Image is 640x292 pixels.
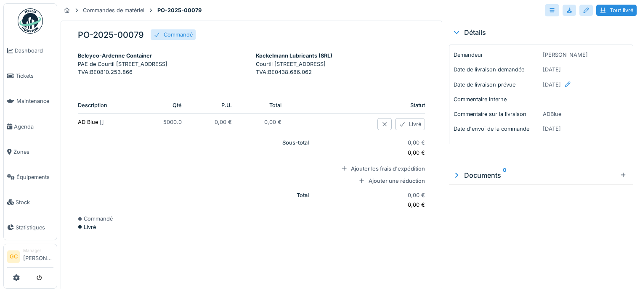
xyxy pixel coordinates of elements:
th: P.U. [189,97,239,114]
p: 5000.0 [143,118,182,126]
th: Total [239,97,289,114]
a: Dashboard [4,38,57,63]
p: Commentaire interne [454,95,539,103]
div: Tout livré [596,5,637,16]
span: Agenda [14,123,53,131]
th: Total [78,187,316,215]
span: Équipements [16,173,53,181]
h5: PO-2025-00079 [78,30,144,40]
p: [DATE] [543,125,629,133]
p: Date de livraison prévue [454,81,539,89]
sup: 0 [503,170,507,180]
a: Tickets [4,63,57,89]
span: Tickets [16,72,53,80]
span: Maintenance [16,97,53,105]
div: Livré [78,223,425,231]
p: [DATE] [543,66,629,74]
p: TVA : BE0810.253.866 [78,68,247,76]
p: PAE de Courtil [STREET_ADDRESS] [78,60,247,68]
div: Commandes de matériel [83,6,144,14]
div: [DATE] [543,81,629,95]
img: Badge_color-CXgf-gQk.svg [18,8,43,34]
p: 0,00 € [195,118,232,126]
p: Date d'envoi de la commande [454,125,539,133]
p: [PERSON_NAME] [543,51,629,59]
div: Ajouter une réduction [288,177,425,185]
p: Date de livraison demandée [454,66,539,74]
a: GC Manager[PERSON_NAME] [7,247,53,268]
a: Stock [4,189,57,215]
div: Documents [452,170,616,180]
p: 0,00 € [245,118,282,126]
div: Commandé [78,215,425,223]
strong: PO-2025-00079 [154,6,205,14]
span: Stock [16,198,53,206]
p: 0,00 € [322,201,425,209]
div: Détails [452,27,630,37]
th: Qté [137,97,189,114]
a: Zones [4,139,57,164]
a: Agenda [4,114,57,139]
span: Dashboard [15,47,53,55]
p: Demandeur [454,51,539,59]
div: Manager [23,247,53,254]
p: 0,00 € [322,149,425,157]
th: Sous-total [78,134,316,162]
p: Commentaire sur la livraison [454,110,539,118]
span: Statistiques [16,224,53,231]
div: Livré [395,118,425,130]
a: Statistiques [4,215,57,240]
th: Statut [316,97,425,114]
li: [PERSON_NAME] [23,247,53,266]
li: GC [7,250,20,263]
div: Kockelmann Lubricants (SRL) [256,52,425,60]
p: TVA : BE0438.686.062 [256,68,425,76]
p: AD Blue [78,118,130,126]
div: Belcyco-Ardenne Container [78,52,247,60]
a: Maintenance [4,89,57,114]
div: Ajouter les frais d'expédition [288,165,425,173]
a: Équipements [4,164,57,189]
span: Zones [13,148,53,156]
p: ADBlue [543,110,629,118]
p: 0,00 € [322,139,425,147]
p: Courtil [STREET_ADDRESS] [256,60,425,68]
th: Description [78,97,137,114]
p: 0,00 € [322,191,425,199]
div: Commandé [164,31,193,39]
span: [ ] [100,119,104,125]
